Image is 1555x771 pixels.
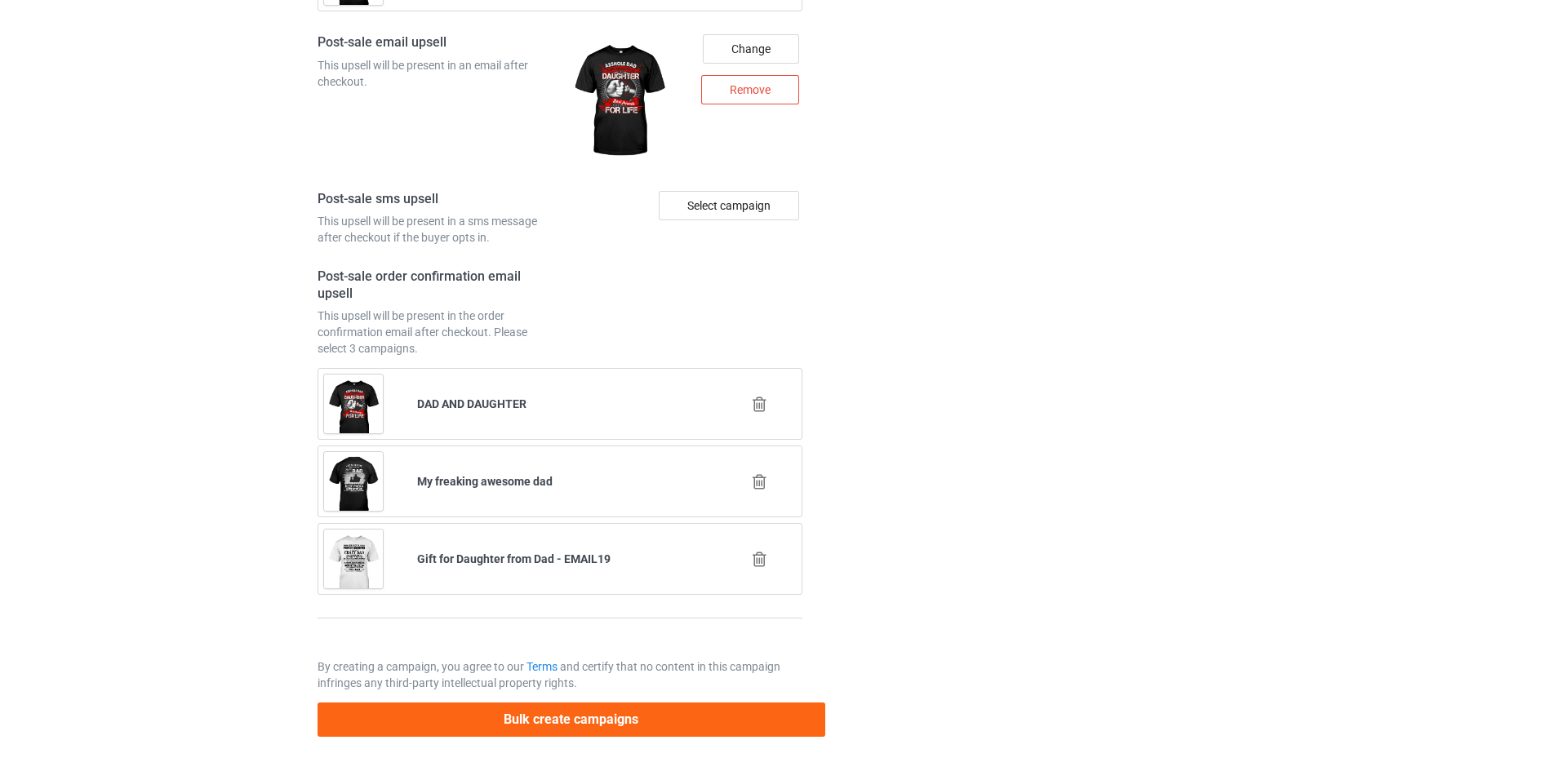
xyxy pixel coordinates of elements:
[701,75,799,104] div: Remove
[417,397,526,410] b: DAD AND DAUGHTER
[318,213,554,246] div: This upsell will be present in a sms message after checkout if the buyer opts in.
[566,34,673,168] img: regular.jpg
[318,268,554,302] h4: Post-sale order confirmation email upsell
[318,191,554,208] h4: Post-sale sms upsell
[526,660,558,673] a: Terms
[318,57,554,90] div: This upsell will be present in an email after checkout.
[318,658,802,691] p: By creating a campaign, you agree to our and certify that no content in this campaign infringes a...
[659,191,799,220] div: Select campaign
[417,475,553,488] b: My freaking awesome dad
[318,34,554,51] h4: Post-sale email upsell
[703,34,799,64] div: Change
[417,552,611,565] b: Gift for Daughter from Dad - EMAIL19
[318,702,825,736] button: Bulk create campaigns
[318,308,554,357] div: This upsell will be present in the order confirmation email after checkout. Please select 3 campa...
